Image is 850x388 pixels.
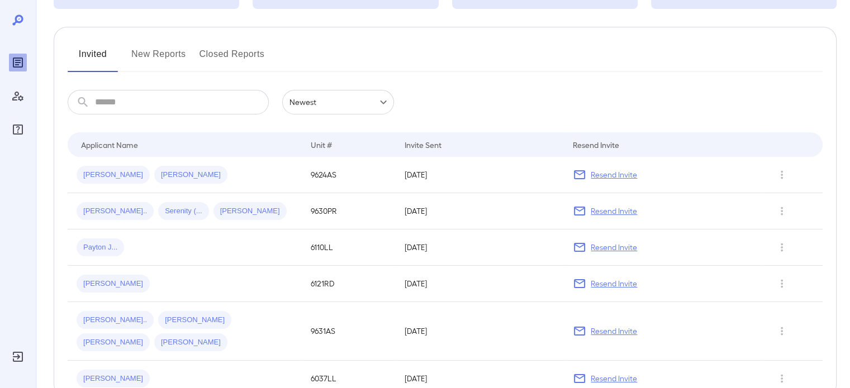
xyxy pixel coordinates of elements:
[302,157,396,193] td: 9624AS
[591,325,637,337] p: Resend Invite
[311,138,332,151] div: Unit #
[396,157,564,193] td: [DATE]
[396,266,564,302] td: [DATE]
[81,138,138,151] div: Applicant Name
[154,337,227,348] span: [PERSON_NAME]
[68,45,118,72] button: Invited
[773,322,791,340] button: Row Actions
[773,275,791,293] button: Row Actions
[396,302,564,361] td: [DATE]
[591,242,637,253] p: Resend Invite
[131,45,186,72] button: New Reports
[77,170,150,180] span: [PERSON_NAME]
[302,229,396,266] td: 6110LL
[9,121,27,138] div: FAQ
[77,206,154,217] span: [PERSON_NAME]..
[773,202,791,220] button: Row Actions
[591,278,637,289] p: Resend Invite
[282,90,394,114] div: Newest
[302,193,396,229] td: 9630PR
[573,138,619,151] div: Resend Invite
[396,193,564,229] td: [DATE]
[200,45,265,72] button: Closed Reports
[302,266,396,302] td: 6121RD
[158,206,208,217] span: Serenity (...
[773,166,791,184] button: Row Actions
[302,302,396,361] td: 9631AS
[77,242,124,253] span: Payton J...
[154,170,227,180] span: [PERSON_NAME]
[773,370,791,387] button: Row Actions
[77,337,150,348] span: [PERSON_NAME]
[773,238,791,256] button: Row Actions
[213,206,287,217] span: [PERSON_NAME]
[591,205,637,217] p: Resend Invite
[591,373,637,384] p: Resend Invite
[591,169,637,180] p: Resend Invite
[405,138,441,151] div: Invite Sent
[9,87,27,105] div: Manage Users
[77,373,150,384] span: [PERSON_NAME]
[77,315,154,325] span: [PERSON_NAME]..
[9,54,27,71] div: Reports
[9,348,27,366] div: Log Out
[77,279,150,289] span: [PERSON_NAME]
[396,229,564,266] td: [DATE]
[158,315,231,325] span: [PERSON_NAME]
